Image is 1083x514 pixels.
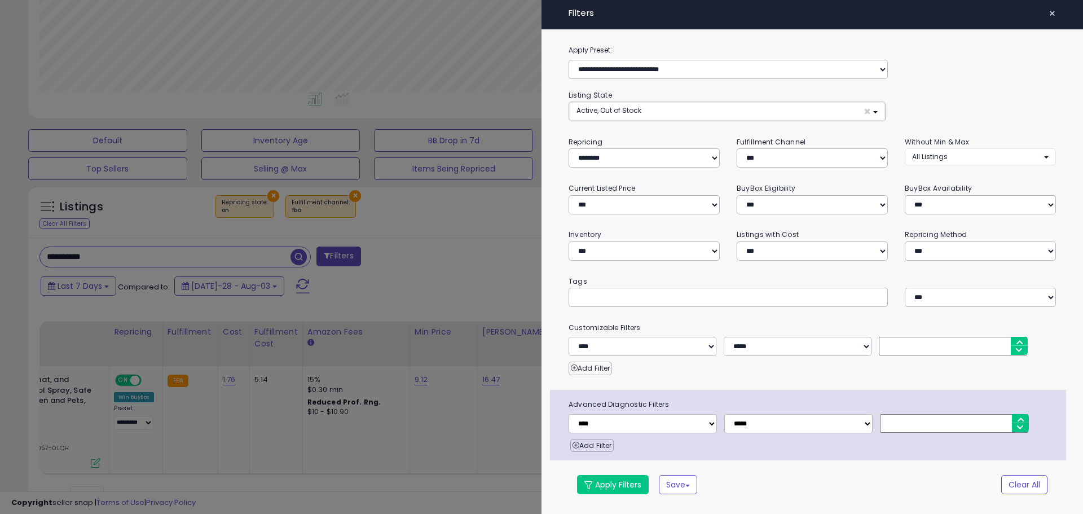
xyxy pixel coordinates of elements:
[864,106,871,117] span: ×
[560,44,1064,56] label: Apply Preset:
[577,475,649,494] button: Apply Filters
[569,137,602,147] small: Repricing
[569,230,601,239] small: Inventory
[912,152,948,161] span: All Listings
[576,106,641,115] span: Active, Out of Stock
[905,148,1056,165] button: All Listings
[1001,475,1047,494] button: Clear All
[569,183,635,193] small: Current Listed Price
[569,102,885,121] button: Active, Out of Stock ×
[569,362,612,375] button: Add Filter
[737,183,795,193] small: BuyBox Eligibility
[905,183,972,193] small: BuyBox Availability
[569,8,1056,18] h4: Filters
[570,439,614,453] button: Add Filter
[905,230,967,239] small: Repricing Method
[659,475,697,494] button: Save
[560,322,1064,334] small: Customizable Filters
[1044,6,1060,21] button: ×
[569,90,612,100] small: Listing State
[905,137,970,147] small: Without Min & Max
[737,137,805,147] small: Fulfillment Channel
[1049,6,1056,21] span: ×
[560,398,1066,411] span: Advanced Diagnostic Filters
[737,230,799,239] small: Listings with Cost
[560,275,1064,288] small: Tags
